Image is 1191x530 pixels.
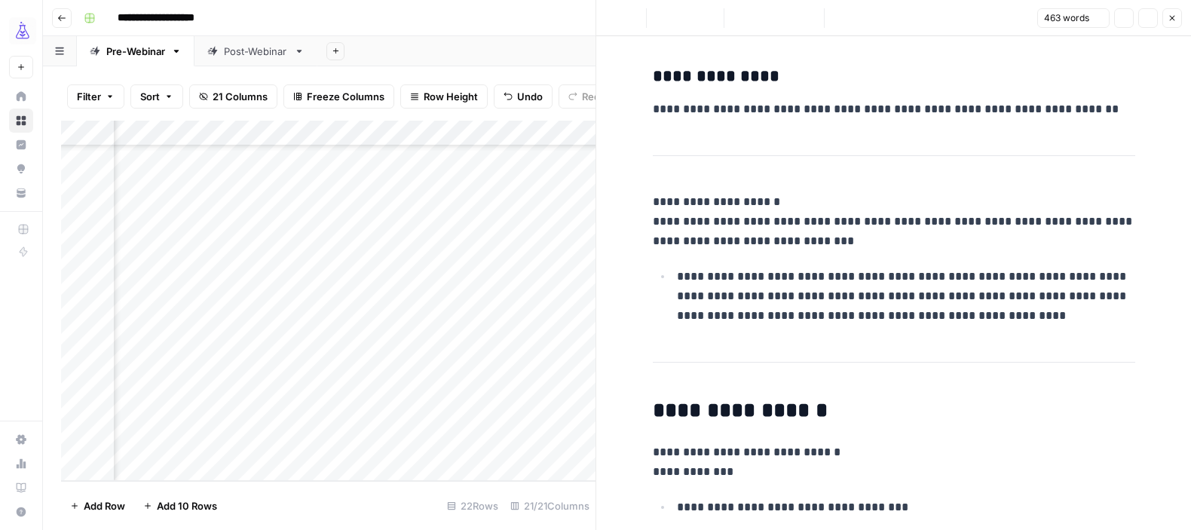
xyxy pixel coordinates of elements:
button: Sort [130,84,183,109]
a: Opportunities [9,157,33,181]
a: Usage [9,452,33,476]
a: Home [9,84,33,109]
button: 463 words [1037,8,1110,28]
img: AirOps Growth Logo [9,17,36,44]
button: Undo [494,84,553,109]
span: Row Height [424,89,478,104]
span: Add Row [84,498,125,513]
button: Add 10 Rows [134,494,226,518]
span: Redo [582,89,606,104]
button: 21 Columns [189,84,277,109]
button: Add Row [61,494,134,518]
button: Help + Support [9,500,33,524]
button: Workspace: AirOps Growth [9,12,33,50]
span: 463 words [1044,11,1089,25]
span: 21 Columns [213,89,268,104]
a: Your Data [9,181,33,205]
span: Sort [140,89,160,104]
span: Add 10 Rows [157,498,217,513]
a: Post-Webinar [194,36,317,66]
button: Freeze Columns [283,84,394,109]
a: Learning Hub [9,476,33,500]
span: Undo [517,89,543,104]
button: Row Height [400,84,488,109]
button: Redo [559,84,616,109]
div: Post-Webinar [224,44,288,59]
div: 22 Rows [441,494,504,518]
div: 21/21 Columns [504,494,595,518]
a: Insights [9,133,33,157]
div: Pre-Webinar [106,44,165,59]
span: Freeze Columns [307,89,384,104]
a: Pre-Webinar [77,36,194,66]
button: Filter [67,84,124,109]
a: Settings [9,427,33,452]
span: Filter [77,89,101,104]
a: Browse [9,109,33,133]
